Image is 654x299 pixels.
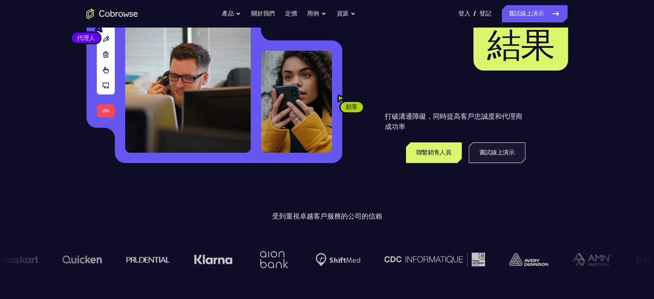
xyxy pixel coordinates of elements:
[194,254,233,265] img: 克拉納
[251,5,275,22] a: 關於我們
[307,10,319,17] font: 用例
[487,24,554,65] font: 結果
[285,5,297,22] a: 定價
[341,212,382,220] font: 的公司的信賴
[509,253,548,266] img: 艾利丹尼森
[509,10,544,17] font: 嘗試線上演示
[384,253,485,266] img: CDC資訊學
[337,10,348,17] font: 資源
[261,51,332,153] img: 一位顧客拿著手機
[473,9,476,18] font: /
[479,10,491,17] font: 登記
[416,149,451,156] font: 聯繫銷售人員
[272,212,341,220] font: 受到重視卓越客戶服務
[502,5,568,22] a: 嘗試線上演示
[458,5,470,22] a: 登入
[316,253,360,266] img: Shiftmed
[257,242,292,277] img: 永恆銀行
[222,5,241,22] button: 產品
[285,10,297,17] font: 定價
[251,10,275,17] font: 關於我們
[86,9,138,19] a: 轉至首頁
[458,10,470,17] font: 登入
[479,149,515,156] font: 嘗試線上演示
[385,112,522,131] font: 打破溝通障礙，同時提高客戶忠誠度和代理商成功率
[307,5,326,22] button: 用例
[469,142,525,163] a: 嘗試線上演示
[126,256,170,263] img: 審慎
[406,142,462,163] a: 聯繫銷售人員
[479,5,491,22] a: 登記
[222,10,233,17] font: 產品
[337,5,356,22] button: 資源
